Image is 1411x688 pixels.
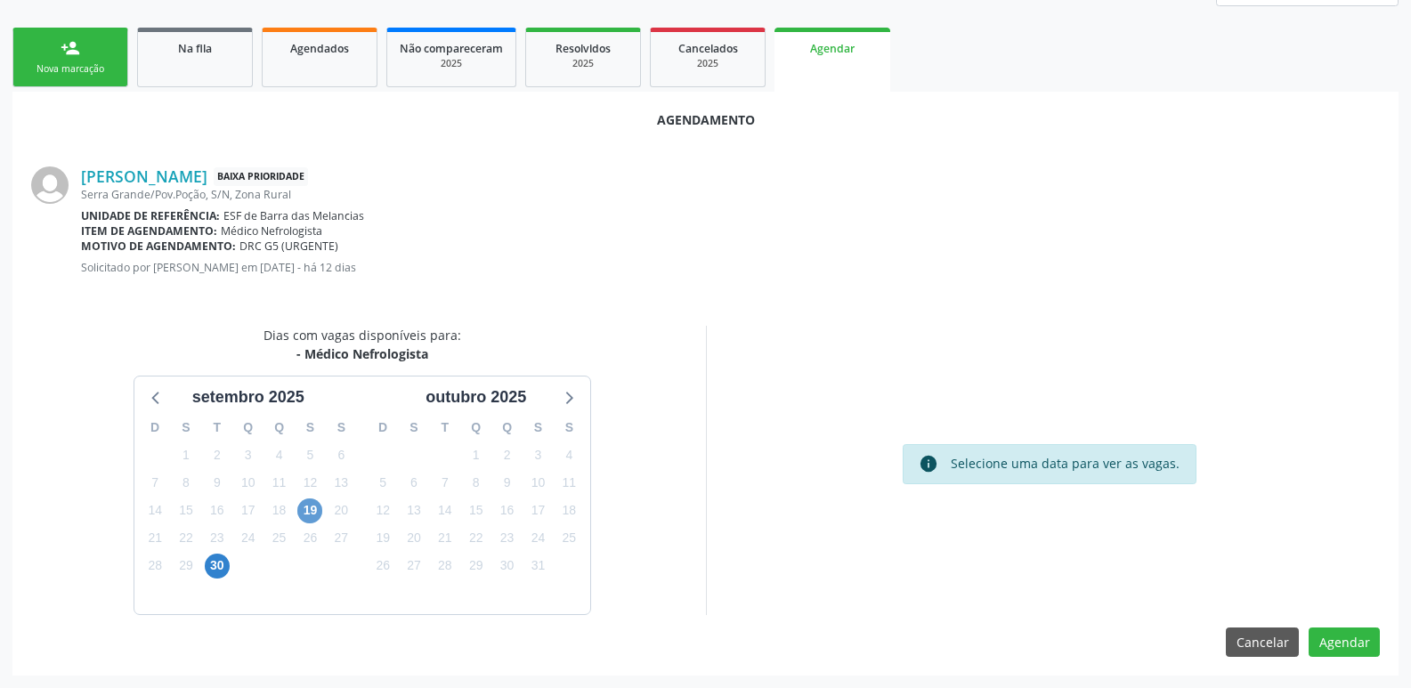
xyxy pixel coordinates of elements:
[81,260,1380,275] p: Solicitado por [PERSON_NAME] em [DATE] - há 12 dias
[267,470,292,495] span: quinta-feira, 11 de setembro de 2025
[236,498,261,523] span: quarta-feira, 17 de setembro de 2025
[140,414,171,441] div: D
[31,166,69,204] img: img
[433,470,458,495] span: terça-feira, 7 de outubro de 2025
[1309,627,1380,658] button: Agendar
[556,442,581,467] span: sábado, 4 de outubro de 2025
[368,414,399,441] div: D
[539,57,628,70] div: 2025
[267,442,292,467] span: quinta-feira, 4 de setembro de 2025
[328,526,353,551] span: sábado, 27 de setembro de 2025
[61,38,80,58] div: person_add
[326,414,357,441] div: S
[174,498,199,523] span: segunda-feira, 15 de setembro de 2025
[239,239,338,254] span: DRC G5 (URGENTE)
[205,470,230,495] span: terça-feira, 9 de setembro de 2025
[495,526,520,551] span: quinta-feira, 23 de outubro de 2025
[174,554,199,579] span: segunda-feira, 29 de setembro de 2025
[328,442,353,467] span: sábado, 6 de setembro de 2025
[556,498,581,523] span: sábado, 18 de outubro de 2025
[205,498,230,523] span: terça-feira, 16 de setembro de 2025
[495,442,520,467] span: quinta-feira, 2 de outubro de 2025
[297,498,322,523] span: sexta-feira, 19 de setembro de 2025
[1226,627,1299,658] button: Cancelar
[174,526,199,551] span: segunda-feira, 22 de setembro de 2025
[400,57,503,70] div: 2025
[554,414,585,441] div: S
[919,454,938,474] i: info
[464,554,489,579] span: quarta-feira, 29 de outubro de 2025
[264,326,461,363] div: Dias com vagas disponíveis para:
[236,526,261,551] span: quarta-feira, 24 de setembro de 2025
[495,554,520,579] span: quinta-feira, 30 de outubro de 2025
[26,62,115,76] div: Nova marcação
[523,414,554,441] div: S
[464,498,489,523] span: quarta-feira, 15 de outubro de 2025
[297,470,322,495] span: sexta-feira, 12 de setembro de 2025
[464,442,489,467] span: quarta-feira, 1 de outubro de 2025
[328,498,353,523] span: sábado, 20 de setembro de 2025
[401,526,426,551] span: segunda-feira, 20 de outubro de 2025
[205,442,230,467] span: terça-feira, 2 de setembro de 2025
[267,526,292,551] span: quinta-feira, 25 de setembro de 2025
[400,41,503,56] span: Não compareceram
[178,41,212,56] span: Na fila
[297,526,322,551] span: sexta-feira, 26 de setembro de 2025
[810,41,855,56] span: Agendar
[264,344,461,363] div: - Médico Nefrologista
[495,498,520,523] span: quinta-feira, 16 de outubro de 2025
[370,526,395,551] span: domingo, 19 de outubro de 2025
[81,166,207,186] a: [PERSON_NAME]
[264,414,295,441] div: Q
[433,554,458,579] span: terça-feira, 28 de outubro de 2025
[433,526,458,551] span: terça-feira, 21 de outubro de 2025
[142,554,167,579] span: domingo, 28 de setembro de 2025
[81,208,220,223] b: Unidade de referência:
[328,470,353,495] span: sábado, 13 de setembro de 2025
[223,208,364,223] span: ESF de Barra das Melancias
[290,41,349,56] span: Agendados
[525,470,550,495] span: sexta-feira, 10 de outubro de 2025
[525,442,550,467] span: sexta-feira, 3 de outubro de 2025
[678,41,738,56] span: Cancelados
[464,470,489,495] span: quarta-feira, 8 de outubro de 2025
[525,526,550,551] span: sexta-feira, 24 de outubro de 2025
[214,167,308,186] span: Baixa Prioridade
[525,498,550,523] span: sexta-feira, 17 de outubro de 2025
[370,554,395,579] span: domingo, 26 de outubro de 2025
[142,470,167,495] span: domingo, 7 de setembro de 2025
[555,41,611,56] span: Resolvidos
[232,414,264,441] div: Q
[142,526,167,551] span: domingo, 21 de setembro de 2025
[401,498,426,523] span: segunda-feira, 13 de outubro de 2025
[171,414,202,441] div: S
[174,442,199,467] span: segunda-feira, 1 de setembro de 2025
[401,554,426,579] span: segunda-feira, 27 de outubro de 2025
[556,470,581,495] span: sábado, 11 de outubro de 2025
[81,223,217,239] b: Item de agendamento:
[663,57,752,70] div: 2025
[556,526,581,551] span: sábado, 25 de outubro de 2025
[495,470,520,495] span: quinta-feira, 9 de outubro de 2025
[951,454,1180,474] div: Selecione uma data para ver as vagas.
[142,498,167,523] span: domingo, 14 de setembro de 2025
[295,414,326,441] div: S
[297,442,322,467] span: sexta-feira, 5 de setembro de 2025
[370,498,395,523] span: domingo, 12 de outubro de 2025
[491,414,523,441] div: Q
[236,442,261,467] span: quarta-feira, 3 de setembro de 2025
[525,554,550,579] span: sexta-feira, 31 de outubro de 2025
[429,414,460,441] div: T
[370,470,395,495] span: domingo, 5 de outubro de 2025
[185,385,312,409] div: setembro 2025
[221,223,322,239] span: Médico Nefrologista
[81,187,1380,202] div: Serra Grande/Pov.Poção, S/N, Zona Rural
[399,414,430,441] div: S
[401,470,426,495] span: segunda-feira, 6 de outubro de 2025
[201,414,232,441] div: T
[205,554,230,579] span: terça-feira, 30 de setembro de 2025
[236,470,261,495] span: quarta-feira, 10 de setembro de 2025
[205,526,230,551] span: terça-feira, 23 de setembro de 2025
[460,414,491,441] div: Q
[267,498,292,523] span: quinta-feira, 18 de setembro de 2025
